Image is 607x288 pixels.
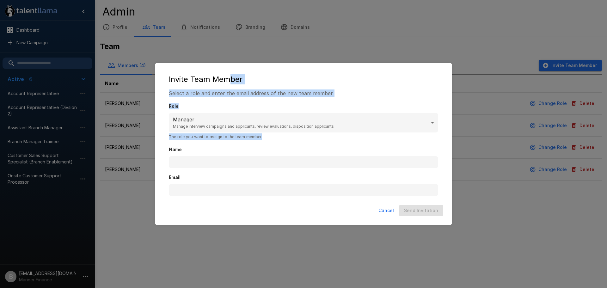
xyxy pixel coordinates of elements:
[169,175,438,181] label: Email
[173,123,430,130] span: Manage interview campaigns and applicants, review evaluations, disposition applicants
[169,133,438,140] p: The role you want to assign to the team member
[161,69,446,89] h2: Invite Team Member
[169,89,438,97] p: Select a role and enter the email address of the new team member
[173,116,430,123] p: Manager
[376,205,396,217] button: Cancel
[169,147,438,153] label: Name
[169,103,438,110] label: Role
